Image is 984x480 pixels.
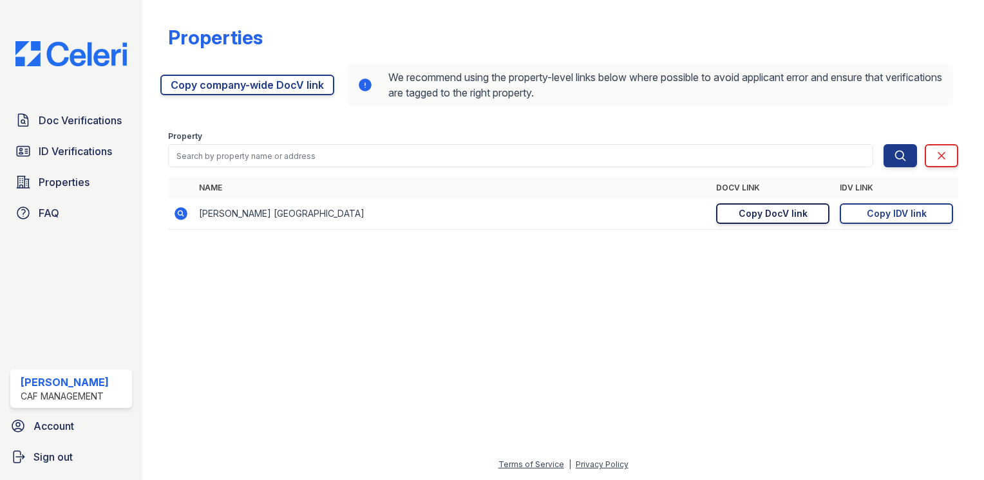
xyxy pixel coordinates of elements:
[716,203,829,224] a: Copy DocV link
[168,26,263,49] div: Properties
[39,143,112,159] span: ID Verifications
[39,205,59,221] span: FAQ
[21,390,109,403] div: CAF Management
[194,198,711,230] td: [PERSON_NAME] [GEOGRAPHIC_DATA]
[867,207,927,220] div: Copy IDV link
[835,178,958,198] th: IDV Link
[5,444,137,470] a: Sign out
[739,207,808,220] div: Copy DocV link
[39,113,122,128] span: Doc Verifications
[5,41,137,66] img: CE_Logo_Blue-a8612792a0a2168367f1c8372b55b34899dd931a85d93a1a3d3e32e68fde9ad4.png
[5,413,137,439] a: Account
[10,169,132,195] a: Properties
[160,75,334,95] a: Copy company-wide DocV link
[10,107,132,133] a: Doc Verifications
[194,178,711,198] th: Name
[711,178,835,198] th: DocV Link
[840,203,953,224] a: Copy IDV link
[569,459,571,469] div: |
[10,200,132,226] a: FAQ
[168,144,873,167] input: Search by property name or address
[347,64,953,106] div: We recommend using the property-level links below where possible to avoid applicant error and ens...
[21,374,109,390] div: [PERSON_NAME]
[33,449,73,465] span: Sign out
[33,418,74,434] span: Account
[168,131,202,142] label: Property
[10,138,132,164] a: ID Verifications
[498,459,564,469] a: Terms of Service
[39,174,90,190] span: Properties
[576,459,629,469] a: Privacy Policy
